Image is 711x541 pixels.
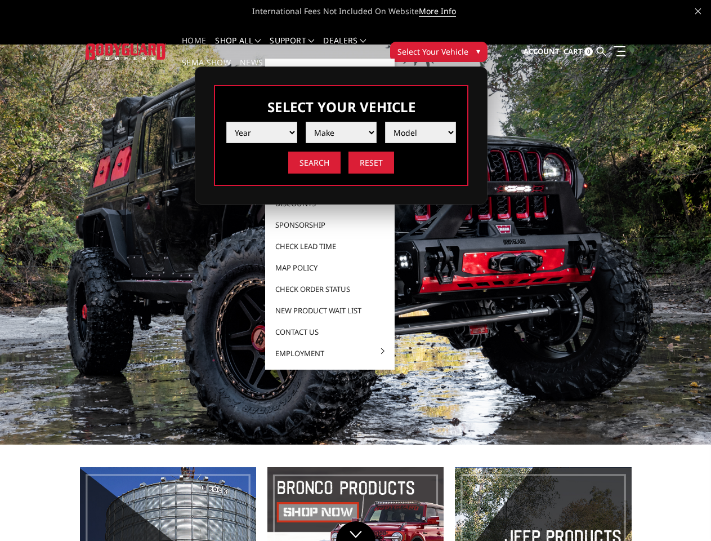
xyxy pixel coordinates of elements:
a: News [240,59,263,81]
a: MAP Policy [270,257,390,278]
span: Cart [564,46,583,56]
a: New Product Wait List [270,300,390,321]
button: 3 of 5 [659,238,670,256]
a: Dealers [323,37,366,59]
select: Please select the value from list. [226,122,297,143]
select: Please select the value from list. [306,122,377,143]
img: BODYGUARD BUMPERS [86,43,166,59]
a: SEMA Show [182,59,231,81]
span: Account [524,46,560,56]
a: Account [524,37,560,67]
span: Select Your Vehicle [397,46,468,57]
button: 1 of 5 [659,202,670,220]
span: ▾ [476,45,480,57]
a: Home [182,37,206,59]
h3: Select Your Vehicle [226,97,456,116]
span: 0 [584,47,593,56]
a: Cart 0 [564,37,593,67]
a: Support [270,37,314,59]
a: Employment [270,343,390,364]
input: Search [288,152,341,174]
button: 4 of 5 [659,256,670,274]
button: 5 of 5 [659,274,670,292]
a: shop all [215,37,261,59]
a: FAQ [270,64,390,86]
a: Sponsorship [270,214,390,236]
a: More Info [419,6,456,17]
a: Check Lead Time [270,236,390,257]
button: Select Your Vehicle [390,42,488,62]
a: Contact Us [270,321,390,343]
a: Check Order Status [270,278,390,300]
input: Reset [348,152,394,174]
button: 2 of 5 [659,220,670,238]
iframe: Chat Widget [655,487,711,541]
